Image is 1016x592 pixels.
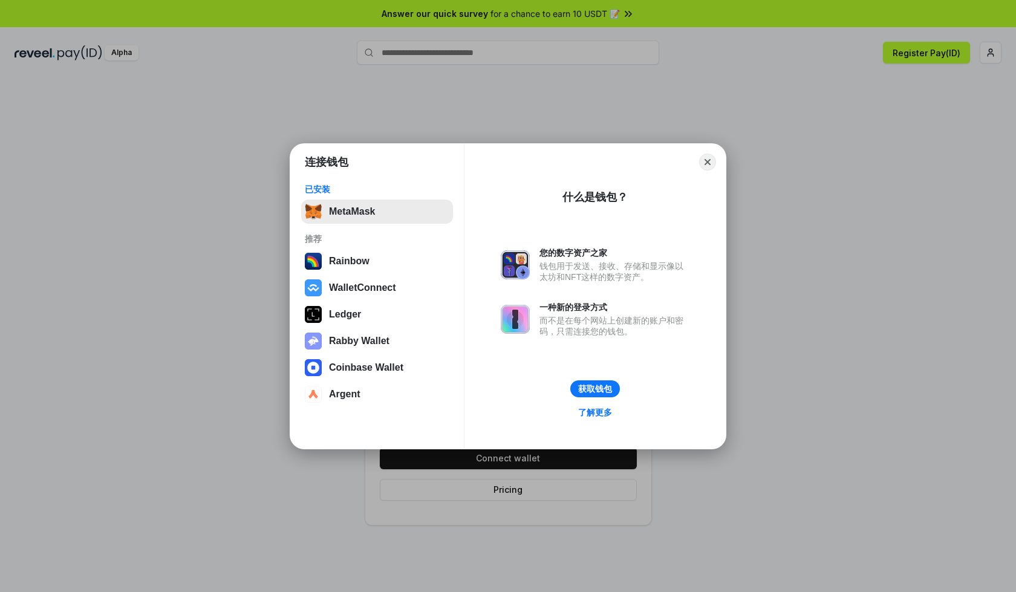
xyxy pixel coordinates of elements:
[329,309,361,320] div: Ledger
[305,155,348,169] h1: 连接钱包
[501,250,530,279] img: svg+xml,%3Csvg%20xmlns%3D%22http%3A%2F%2Fwww.w3.org%2F2000%2Fsvg%22%20fill%3D%22none%22%20viewBox...
[578,407,612,418] div: 了解更多
[301,382,453,406] button: Argent
[539,247,689,258] div: 您的数字资产之家
[699,154,716,171] button: Close
[329,336,389,346] div: Rabby Wallet
[562,190,628,204] div: 什么是钱包？
[305,253,322,270] img: svg+xml,%3Csvg%20width%3D%22120%22%20height%3D%22120%22%20viewBox%3D%220%200%20120%20120%22%20fil...
[329,362,403,373] div: Coinbase Wallet
[539,315,689,337] div: 而不是在每个网站上创建新的账户和密码，只需连接您的钱包。
[305,359,322,376] img: svg+xml,%3Csvg%20width%3D%2228%22%20height%3D%2228%22%20viewBox%3D%220%200%2028%2028%22%20fill%3D...
[501,305,530,334] img: svg+xml,%3Csvg%20xmlns%3D%22http%3A%2F%2Fwww.w3.org%2F2000%2Fsvg%22%20fill%3D%22none%22%20viewBox...
[305,386,322,403] img: svg+xml,%3Csvg%20width%3D%2228%22%20height%3D%2228%22%20viewBox%3D%220%200%2028%2028%22%20fill%3D...
[570,380,620,397] button: 获取钱包
[305,306,322,323] img: svg+xml,%3Csvg%20xmlns%3D%22http%3A%2F%2Fwww.w3.org%2F2000%2Fsvg%22%20width%3D%2228%22%20height%3...
[329,389,360,400] div: Argent
[301,329,453,353] button: Rabby Wallet
[301,249,453,273] button: Rainbow
[301,302,453,327] button: Ledger
[305,203,322,220] img: svg+xml,%3Csvg%20fill%3D%22none%22%20height%3D%2233%22%20viewBox%3D%220%200%2035%2033%22%20width%...
[539,261,689,282] div: 钱包用于发送、接收、存储和显示像以太坊和NFT这样的数字资产。
[301,200,453,224] button: MetaMask
[329,282,396,293] div: WalletConnect
[329,256,370,267] div: Rainbow
[578,383,612,394] div: 获取钱包
[539,302,689,313] div: 一种新的登录方式
[571,405,619,420] a: 了解更多
[301,276,453,300] button: WalletConnect
[329,206,375,217] div: MetaMask
[305,333,322,350] img: svg+xml,%3Csvg%20xmlns%3D%22http%3A%2F%2Fwww.w3.org%2F2000%2Fsvg%22%20fill%3D%22none%22%20viewBox...
[305,184,449,195] div: 已安装
[301,356,453,380] button: Coinbase Wallet
[305,233,449,244] div: 推荐
[305,279,322,296] img: svg+xml,%3Csvg%20width%3D%2228%22%20height%3D%2228%22%20viewBox%3D%220%200%2028%2028%22%20fill%3D...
